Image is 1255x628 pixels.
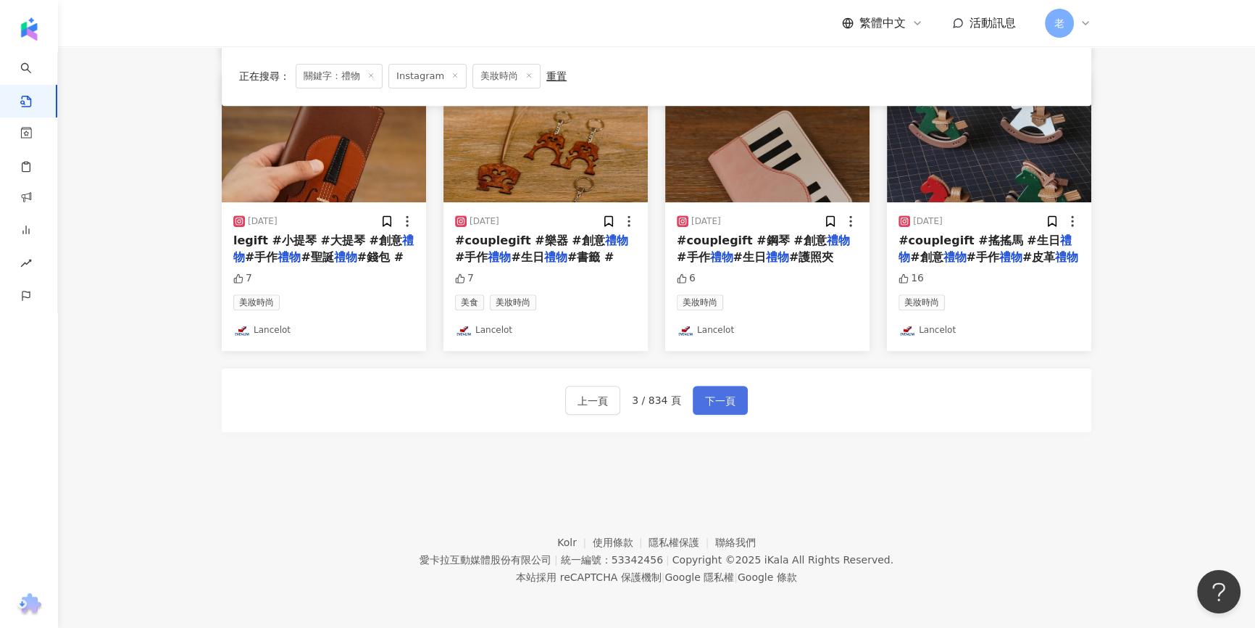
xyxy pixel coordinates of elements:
[859,15,906,31] span: 繁體中文
[488,250,511,264] mark: 禮物
[666,554,670,566] span: |
[233,234,402,247] span: legift #小提琴 #大提琴 #創意
[1022,250,1055,264] span: #皮革
[677,234,827,247] span: #couplegift #鋼琴 #創意
[970,16,1016,30] span: 活動訊息
[233,271,252,286] div: 7
[233,294,280,310] span: 美妝時尚
[301,250,333,264] span: #聖誕
[662,571,665,583] span: |
[1055,250,1078,264] mark: 禮物
[17,17,41,41] img: logo icon
[898,322,916,339] img: KOL Avatar
[672,554,893,566] div: Copyright © 2025 All Rights Reserved.
[296,64,383,88] span: 關鍵字：禮物
[443,73,648,202] div: post-image商業合作
[544,250,567,264] mark: 禮物
[1054,15,1064,31] span: 老
[470,215,499,228] div: [DATE]
[738,571,797,583] a: Google 條款
[910,250,943,264] span: #創意
[898,234,1072,263] mark: 禮物
[565,386,620,415] button: 上一頁
[1197,570,1241,613] iframe: Help Scout Beacon - Open
[649,537,715,548] a: 隱私權保護
[233,234,414,263] mark: 禮物
[20,52,49,109] a: search
[561,554,663,566] div: 統一編號：53342456
[709,250,733,264] mark: 禮物
[357,250,404,264] span: #錢包 #
[715,537,756,548] a: 聯絡我們
[913,215,943,228] div: [DATE]
[222,73,426,202] img: post-image
[554,554,558,566] span: |
[455,250,488,264] span: #手作
[733,250,765,264] span: #生日
[887,73,1091,202] div: post-image商業合作
[20,249,32,281] span: rise
[420,554,551,566] div: 愛卡拉互動媒體股份有限公司
[388,64,467,88] span: Instagram
[887,73,1091,202] img: post-image
[443,73,648,202] img: post-image
[789,250,833,264] span: #護照夾
[557,537,592,548] a: Kolr
[665,73,870,202] img: post-image
[593,537,649,548] a: 使用條款
[278,250,301,264] mark: 禮物
[233,322,251,339] img: KOL Avatar
[605,234,628,247] mark: 禮物
[664,571,734,583] a: Google 隱私權
[677,250,709,264] span: #手作
[546,70,567,82] div: 重置
[455,271,474,286] div: 7
[898,271,924,286] div: 16
[966,250,998,264] span: #手作
[516,569,796,586] span: 本站採用 reCAPTCHA 保護機制
[490,294,536,310] span: 美妝時尚
[898,234,1060,247] span: #couplegift #搖搖馬 #生日
[898,294,945,310] span: 美妝時尚
[677,271,696,286] div: 6
[239,70,290,82] span: 正在搜尋 ：
[827,234,850,247] mark: 禮物
[455,234,605,247] span: #couplegift #樂器 #創意
[455,322,636,339] a: KOL AvatarLancelot
[245,250,278,264] span: #手作
[999,250,1022,264] mark: 禮物
[578,392,608,410] span: 上一頁
[677,322,858,339] a: KOL AvatarLancelot
[766,250,789,264] mark: 禮物
[764,554,789,566] a: iKala
[455,322,472,339] img: KOL Avatar
[15,593,43,616] img: chrome extension
[455,294,484,310] span: 美食
[677,294,723,310] span: 美妝時尚
[677,322,694,339] img: KOL Avatar
[567,250,614,264] span: #書籤 #
[693,386,748,415] button: 下一頁
[734,571,738,583] span: |
[248,215,278,228] div: [DATE]
[705,392,735,410] span: 下一頁
[691,215,721,228] div: [DATE]
[472,64,541,88] span: 美妝時尚
[665,73,870,202] div: post-image商業合作
[334,250,357,264] mark: 禮物
[511,250,543,264] span: #生日
[898,322,1080,339] a: KOL AvatarLancelot
[943,250,966,264] mark: 禮物
[632,394,681,406] span: 3 / 834 頁
[222,73,426,202] div: post-image商業合作
[233,322,414,339] a: KOL AvatarLancelot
